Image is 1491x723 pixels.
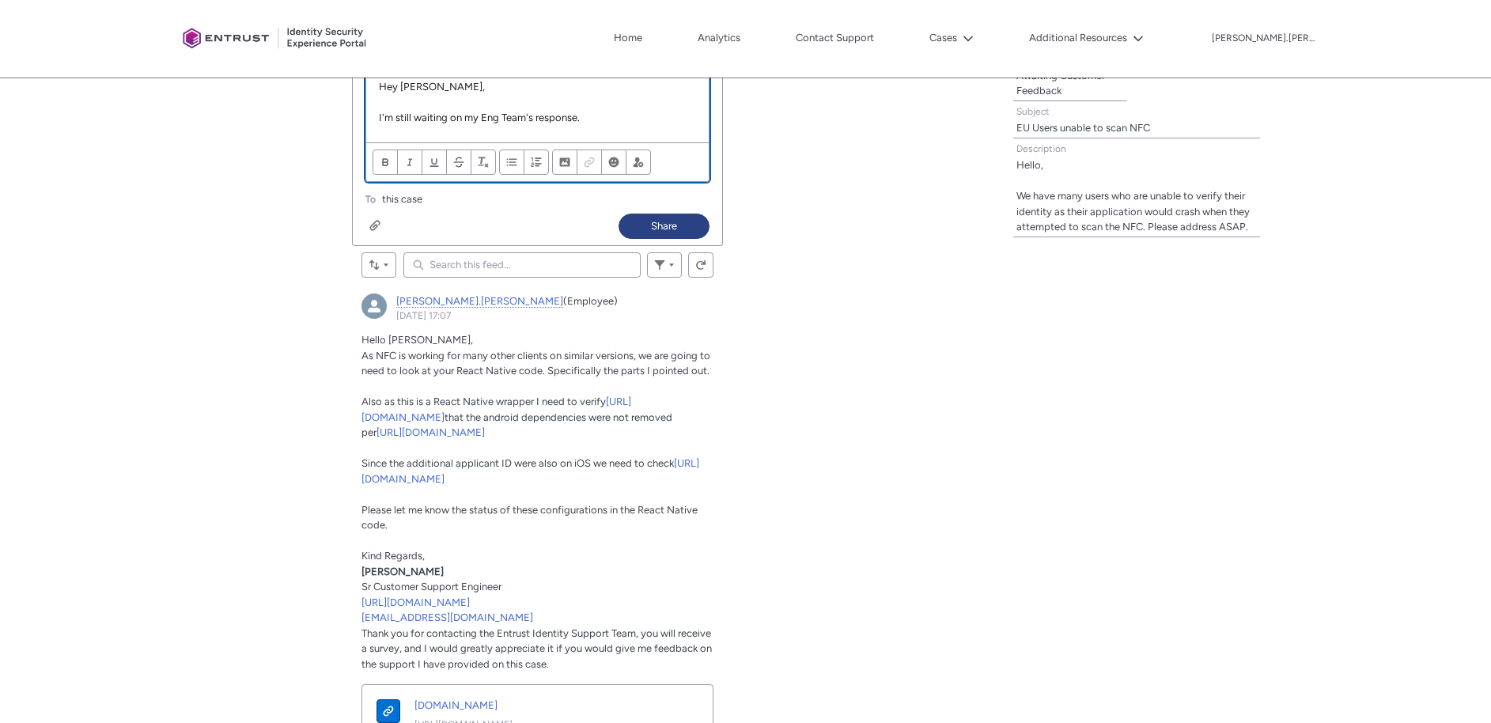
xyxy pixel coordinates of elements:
img: External User - nick.bates (null) [361,293,387,319]
button: Italic [397,150,422,175]
a: [URL][DOMAIN_NAME] [361,396,631,423]
span: Sr Customer Support Engineer [361,581,501,592]
span: Subject [1016,106,1050,117]
div: Chatter Publisher [352,12,723,246]
a: [URL][DOMAIN_NAME] [361,596,470,608]
span: that the android dependencies were not removed per [361,411,672,439]
lightning-formatted-text: EU Users unable to scan NFC [1016,122,1150,134]
input: Search this feed... [403,252,641,278]
span: Since the additional applicant ID were also on iOS we need to check [361,457,674,469]
button: Refresh this feed [688,252,713,278]
button: Remove Formatting [471,150,496,175]
div: nick.bates [361,293,387,319]
span: [PERSON_NAME] [361,566,444,577]
button: Strikethrough [446,150,471,175]
a: Analytics, opens in new tab [694,26,744,50]
button: Share [619,214,710,239]
button: Numbered List [524,150,549,175]
a: [DATE] 17:07 [396,310,451,321]
button: User Profile hank.hsu [1211,29,1315,45]
span: this case [382,191,422,207]
button: Bold [373,150,398,175]
a: Home [610,26,646,50]
span: Hello [PERSON_NAME], [361,334,473,346]
a: [DOMAIN_NAME] [414,698,672,714]
button: Link [577,150,602,175]
button: Bulleted List [499,150,524,175]
span: Please let me know the status of these configurations in the React Native code. [361,504,698,532]
button: Image [552,150,577,175]
span: Thank you for contacting the Entrust Identity Support Team, you will receive a survey, and I woul... [361,627,712,670]
ul: Format text [373,150,496,175]
button: @Mention people and groups [626,150,651,175]
lightning-formatted-text: Hello, We have many users who are unable to verify their identity as their application would cras... [1016,159,1250,233]
button: Underline [422,150,447,175]
button: Additional Resources [1025,26,1148,50]
span: Description [1016,143,1066,154]
ul: Insert content [552,150,651,175]
p: Hey [PERSON_NAME], [379,79,696,95]
a: [URL][DOMAIN_NAME] [361,457,699,485]
span: As NFC is working for many other clients on similar versions, we are going to need to look at you... [361,350,710,377]
button: Insert Emoji [601,150,626,175]
p: [PERSON_NAME].[PERSON_NAME] [1212,33,1315,44]
iframe: Qualified Messenger [1209,357,1491,723]
a: [EMAIL_ADDRESS][DOMAIN_NAME] [361,611,533,623]
span: (Employee) [563,295,618,307]
a: Contact Support [792,26,878,50]
a: [PERSON_NAME].[PERSON_NAME] [396,295,563,308]
a: [URL][DOMAIN_NAME] [377,426,485,438]
ul: Align text [499,150,549,175]
button: Cases [925,26,978,50]
p: I'm still waiting on my Eng Team's response. [379,110,696,126]
span: To [365,194,376,205]
span: Also as this is a React Native wrapper I need to verify [361,396,606,407]
span: Kind Regards, [361,550,425,562]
